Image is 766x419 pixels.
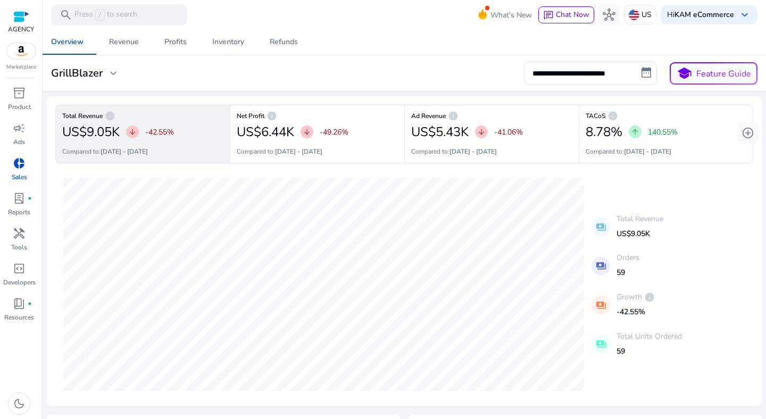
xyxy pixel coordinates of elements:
p: Feature Guide [696,68,751,80]
span: arrow_downward [477,128,486,136]
mat-icon: payments [592,335,610,354]
p: 140.55% [648,127,678,138]
div: Revenue [109,38,139,46]
p: -42.55% [145,127,174,138]
p: Marketplace [6,63,36,71]
button: hub [598,4,620,26]
span: school [677,66,692,81]
h6: TACoS [586,115,746,117]
p: Compared to: [411,147,497,156]
p: -49.26% [320,127,348,138]
span: add_circle [742,127,754,139]
p: 59 [617,346,682,357]
b: KAM eCommerce [675,10,734,20]
span: handyman [13,227,26,240]
p: Growth [617,291,655,303]
span: book_4 [13,297,26,310]
p: Product [8,102,31,112]
p: Compared to: [62,147,148,156]
span: fiber_manual_record [28,301,32,306]
span: lab_profile [13,192,26,205]
div: Refunds [270,38,298,46]
div: Overview [51,38,84,46]
h2: 8.78% [586,124,622,140]
p: Developers [3,278,36,287]
button: add_circle [737,122,759,144]
b: [DATE] - [DATE] [275,147,322,156]
h6: Ad Revenue [411,115,572,117]
h6: Total Revenue [62,115,223,117]
p: US$9.05K [617,228,663,239]
p: Ads [13,137,25,147]
span: / [95,9,105,21]
mat-icon: payments [592,217,610,236]
span: search [60,9,72,21]
span: hub [603,9,615,21]
span: Chat Now [556,10,589,20]
mat-icon: payments [592,257,610,275]
p: -41.06% [494,127,523,138]
h2: US$5.43K [411,124,469,140]
b: [DATE] - [DATE] [449,147,497,156]
div: Inventory [212,38,244,46]
p: Compared to: [586,147,671,156]
mat-icon: payments [592,296,610,314]
p: Reports [8,207,30,217]
span: What's New [490,6,532,24]
div: Profits [164,38,187,46]
p: US [642,5,652,24]
h6: Net Profit [237,115,398,117]
p: Total Units Ordered [617,331,682,342]
p: -42.55% [617,306,655,317]
button: schoolFeature Guide [670,62,757,85]
span: arrow_downward [128,128,137,136]
img: us.svg [629,10,639,20]
p: Orders [617,252,639,263]
span: arrow_downward [303,128,311,136]
p: Compared to: [237,147,322,156]
span: donut_small [13,157,26,170]
h2: US$6.44K [237,124,294,140]
span: expand_more [107,67,120,80]
span: info [105,111,115,121]
p: Sales [12,172,27,182]
span: inventory_2 [13,87,26,99]
span: info [448,111,459,121]
span: info [644,292,655,303]
p: Resources [4,313,34,322]
span: chat [543,10,554,21]
p: 59 [617,267,639,278]
img: amazon.svg [7,43,36,59]
b: [DATE] - [DATE] [101,147,148,156]
span: info [607,111,618,121]
p: Total Revenue [617,213,663,224]
span: code_blocks [13,262,26,275]
span: campaign [13,122,26,135]
b: [DATE] - [DATE] [624,147,671,156]
span: arrow_upward [631,128,639,136]
span: keyboard_arrow_down [738,9,751,21]
h3: GrillBlazer [51,67,103,80]
p: AGENCY [8,24,34,34]
p: Hi [667,11,734,19]
button: chatChat Now [538,6,594,23]
span: dark_mode [13,397,26,410]
span: fiber_manual_record [28,196,32,200]
h2: US$9.05K [62,124,120,140]
p: Press to search [74,9,137,21]
p: Tools [11,242,27,252]
span: info [267,111,277,121]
